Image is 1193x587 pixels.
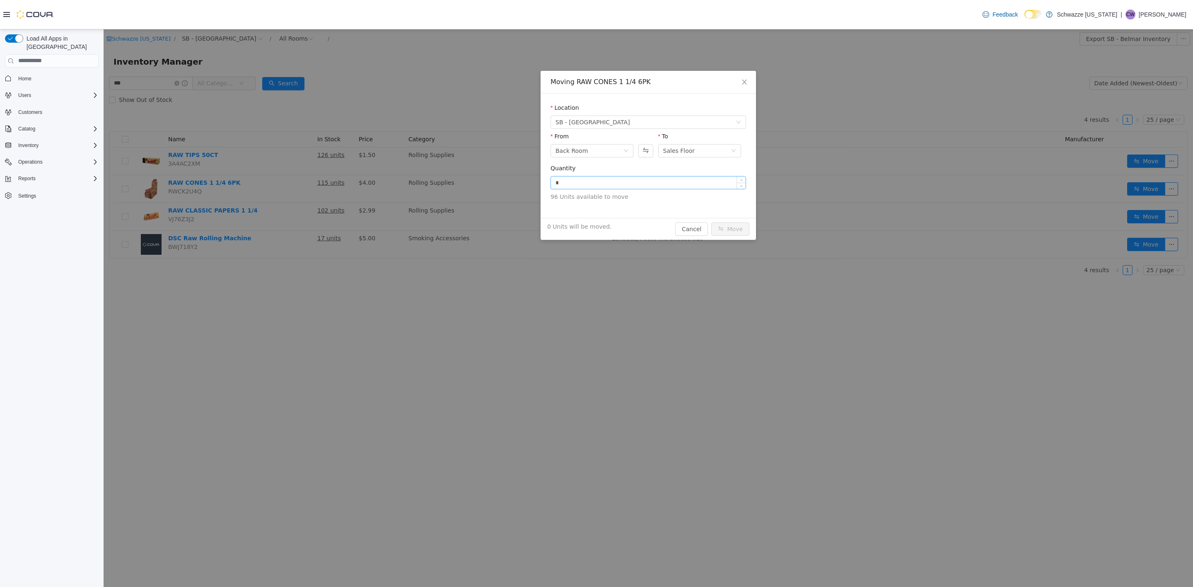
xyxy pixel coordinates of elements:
[637,155,640,158] i: icon: down
[17,10,54,19] img: Cova
[447,135,472,142] label: Quantity
[2,156,102,168] button: Operations
[452,87,526,99] span: SB - Belmar
[15,124,99,134] span: Catalog
[15,157,46,167] button: Operations
[2,123,102,135] button: Catalog
[979,6,1021,23] a: Feedback
[2,89,102,101] button: Users
[15,90,34,100] button: Users
[520,119,525,125] i: icon: down
[637,149,640,152] i: icon: up
[15,140,99,150] span: Inventory
[638,49,644,56] i: icon: close
[608,193,646,206] button: icon: swapMove
[18,92,31,99] span: Users
[633,153,642,159] span: Decrease Value
[18,142,39,149] span: Inventory
[535,115,549,128] button: Swap
[15,190,99,200] span: Settings
[15,107,99,117] span: Customers
[1125,10,1135,19] div: Courtney Webb
[15,191,39,201] a: Settings
[18,75,31,82] span: Home
[15,124,39,134] button: Catalog
[1024,10,1042,19] input: Dark Mode
[444,193,508,202] span: 0 Units will be moved.
[15,73,99,84] span: Home
[1057,10,1117,19] p: Schwazze [US_STATE]
[15,90,99,100] span: Users
[18,159,43,165] span: Operations
[1121,10,1122,19] p: |
[1126,10,1135,19] span: CW
[2,106,102,118] button: Customers
[2,72,102,85] button: Home
[5,69,99,223] nav: Complex example
[18,175,36,182] span: Reports
[15,174,99,184] span: Reports
[15,74,35,84] a: Home
[15,157,99,167] span: Operations
[23,34,99,51] span: Load All Apps in [GEOGRAPHIC_DATA]
[447,104,465,110] label: From
[993,10,1018,19] span: Feedback
[555,104,565,110] label: To
[447,147,642,159] input: Quantity
[629,41,652,65] button: Close
[15,107,46,117] a: Customers
[447,75,476,82] label: Location
[1139,10,1186,19] p: [PERSON_NAME]
[15,174,39,184] button: Reports
[633,147,642,153] span: Increase Value
[447,163,642,172] span: 96 Units available to move
[2,140,102,151] button: Inventory
[2,173,102,184] button: Reports
[560,115,592,128] div: Sales Floor
[452,115,484,128] div: Back Room
[447,48,642,57] div: Moving RAW CONES 1 1/4 6PK
[572,193,604,206] button: Cancel
[15,140,42,150] button: Inventory
[18,126,35,132] span: Catalog
[18,109,42,116] span: Customers
[628,119,633,125] i: icon: down
[2,189,102,201] button: Settings
[633,90,638,96] i: icon: down
[18,193,36,199] span: Settings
